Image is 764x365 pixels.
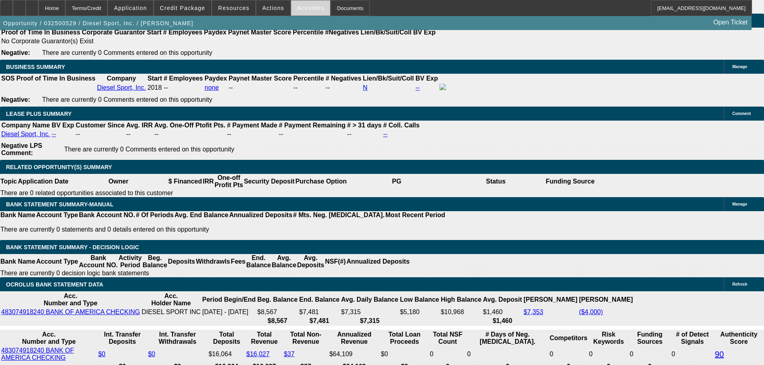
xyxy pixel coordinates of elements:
[284,331,328,346] th: Total Non-Revenue
[202,292,256,307] th: Period Begin/End
[293,29,323,36] b: Percentile
[126,130,153,138] td: --
[1,292,140,307] th: Acc. Number and Type
[69,174,168,189] th: Owner
[329,331,379,346] th: Annualized Revenue
[440,84,446,90] img: facebook-icon.png
[430,331,466,346] th: Sum of the Total NSF Count and Total Overdraft Fee Count from Ocrolus
[208,347,245,362] td: $16,064
[279,122,345,129] b: # Payment Remaining
[329,351,379,358] div: $64,109
[732,282,747,286] span: Refresh
[163,29,203,36] b: # Employees
[79,254,118,269] th: Bank Account NO.
[381,347,429,362] td: $0
[243,174,295,189] th: Security Deposit
[147,83,162,92] td: 2018
[467,347,549,362] td: 0
[347,174,446,189] th: PG
[1,49,30,56] b: Negative:
[168,254,196,269] th: Deposits
[589,347,628,362] td: 0
[160,5,205,11] span: Credit Package
[381,331,429,346] th: Total Loan Proceeds
[229,211,292,219] th: Annualized Deposits
[715,350,724,359] a: 90
[231,254,246,269] th: Fees
[6,111,72,117] span: LEASE PLUS SUMMARY
[363,84,368,91] a: N
[629,347,670,362] td: 0
[545,174,595,189] th: Funding Source
[293,75,324,82] b: Percentile
[324,254,346,269] th: NSF(#)
[732,65,747,69] span: Manage
[202,308,256,316] td: [DATE] - [DATE]
[195,254,230,269] th: Withdrawls
[246,331,282,346] th: Total Revenue
[228,29,291,36] b: Paynet Master Score
[148,75,162,82] b: Start
[52,122,74,129] b: BV Exp
[482,317,522,325] th: $1,460
[1,122,50,129] b: Company Name
[141,308,201,316] td: DIESEL SPORT INC
[205,84,219,91] a: none
[246,254,271,269] th: End. Balance
[36,254,79,269] th: Account Type
[79,211,136,219] th: Bank Account NO.
[1,142,42,156] b: Negative LPS Comment:
[246,351,270,357] a: $16,027
[671,331,713,346] th: # of Detect Signals
[0,226,445,233] p: There are currently 0 statements and 0 details entered on this opportunity
[467,331,549,346] th: # Days of Neg. [MEDICAL_DATA].
[347,122,382,129] b: # > 31 days
[383,122,419,129] b: # Coll. Calls
[227,122,277,129] b: # Payment Made
[208,331,245,346] th: Total Deposits
[440,292,482,307] th: High Balance
[297,5,324,11] span: Activities
[341,317,399,325] th: $7,315
[299,292,340,307] th: End. Balance
[361,29,411,36] b: Lien/Bk/Suit/Coll
[1,131,50,137] a: Diesel Sport, Inc.
[271,254,296,269] th: Avg. Balance
[732,111,751,116] span: Comment
[341,292,399,307] th: Avg. Daily Balance
[415,75,438,82] b: BV Exp
[347,130,382,138] td: --
[164,75,203,82] b: # Employees
[262,5,284,11] span: Actions
[6,201,113,208] span: BANK STATEMENT SUMMARY-MANUAL
[52,131,56,137] a: --
[6,164,112,170] span: RELATED OPPORTUNITY(S) SUMMARY
[293,84,324,91] div: --
[142,254,167,269] th: Beg. Balance
[6,281,103,288] span: OCROLUS BANK STATEMENT DATA
[715,331,763,346] th: Authenticity Score
[229,75,292,82] b: Paynet Master Score
[6,64,65,70] span: BUSINESS SUMMARY
[16,75,96,83] th: Proof of Time In Business
[363,75,414,82] b: Lien/Bk/Suit/Coll
[136,211,174,219] th: # Of Periods
[118,254,142,269] th: Activity Period
[202,174,214,189] th: IRR
[42,49,212,56] span: There are currently 0 Comments entered on this opportunity
[297,254,325,269] th: Avg. Deposits
[430,347,466,362] td: 0
[1,37,439,45] td: No Corporate Guarantor(s) Exist
[148,351,155,357] a: $0
[1,347,74,361] a: 483074918240 BANK OF AMERICA CHECKING
[204,29,227,36] b: Paydex
[413,29,436,36] b: BV Exp
[257,317,298,325] th: $8,567
[341,308,399,316] td: $7,315
[383,131,387,137] a: --
[6,244,139,250] span: Bank Statement Summary - Decision Logic
[579,292,633,307] th: [PERSON_NAME]
[256,0,290,16] button: Actions
[36,211,79,219] th: Account Type
[154,130,226,138] td: --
